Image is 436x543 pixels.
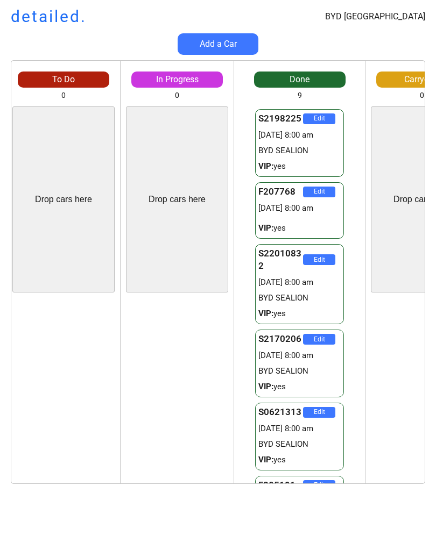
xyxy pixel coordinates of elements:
[258,382,273,391] strong: VIP:
[11,5,87,28] h1: detailed.
[149,194,206,205] div: Drop cars here
[258,350,340,361] div: [DATE] 8:00 am
[258,161,273,171] strong: VIP:
[258,381,340,392] div: yes
[258,366,340,377] div: BYD SEALION
[303,334,335,345] button: Edit
[258,333,303,346] div: S2170206
[258,454,340,466] div: yes
[258,455,273,465] strong: VIP:
[258,203,340,214] div: [DATE] 8:00 am
[258,247,303,273] div: S22010832
[258,277,340,288] div: [DATE] 8:00 am
[303,254,335,265] button: Edit
[258,223,340,234] div: yes
[35,194,92,205] div: Drop cars here
[258,406,303,419] div: S0621313
[61,90,66,101] div: 0
[258,112,303,125] div: S2198225
[258,130,340,141] div: [DATE] 8:00 am
[420,90,424,101] div: 0
[175,90,179,101] div: 0
[258,479,303,492] div: F205191
[303,407,335,418] button: Edit
[258,439,340,450] div: BYD SEALION
[258,145,340,156] div: BYD SEALION
[303,187,335,197] button: Edit
[258,161,340,172] div: yes
[254,74,346,85] div: Done
[298,90,302,101] div: 9
[258,309,273,318] strong: VIP:
[258,308,340,319] div: yes
[258,185,303,198] div: F207768
[258,292,340,304] div: BYD SEALION
[131,74,223,85] div: In Progress
[258,223,273,233] strong: VIP:
[325,11,425,23] div: BYD [GEOGRAPHIC_DATA]
[178,33,258,55] button: Add a Car
[303,480,335,491] button: Edit
[303,113,335,124] button: Edit
[258,423,340,434] div: [DATE] 8:00 am
[18,74,109,85] div: To Do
